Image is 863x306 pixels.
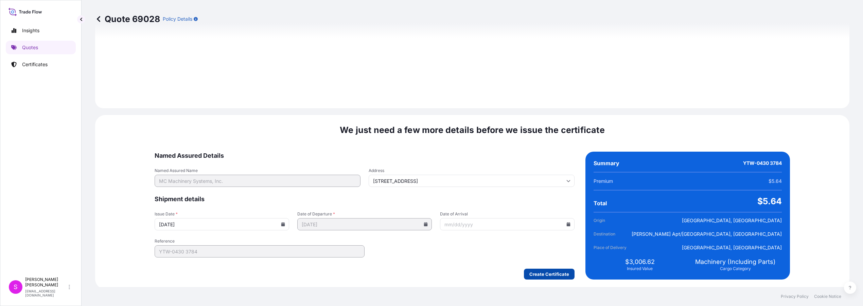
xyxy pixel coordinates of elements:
span: Named Assured Name [155,168,360,173]
p: Certificates [22,61,48,68]
a: Quotes [6,41,76,54]
button: Create Certificate [524,269,575,280]
span: [PERSON_NAME] Apt/[GEOGRAPHIC_DATA], [GEOGRAPHIC_DATA] [632,231,782,237]
span: $5.64 [757,196,782,207]
span: Reference [155,238,365,244]
input: mm/dd/yyyy [440,218,575,230]
a: Cookie Notice [814,294,841,299]
span: Shipment details [155,195,575,203]
span: YTW-0430 3784 [743,160,782,167]
p: Policy Details [163,16,192,22]
p: Quotes [22,44,38,51]
input: mm/dd/yyyy [155,218,289,230]
span: $5.64 [769,178,782,185]
p: [EMAIL_ADDRESS][DOMAIN_NAME] [25,289,67,297]
p: Insights [22,27,39,34]
span: Insured Value [627,266,653,271]
span: [GEOGRAPHIC_DATA], [GEOGRAPHIC_DATA] [682,217,782,224]
span: Destination [594,231,632,237]
p: Create Certificate [529,271,569,278]
input: mm/dd/yyyy [297,218,432,230]
span: We just need a few more details before we issue the certificate [340,125,605,135]
p: [PERSON_NAME] [PERSON_NAME] [25,277,67,288]
span: Place of Delivery [594,244,632,251]
span: Origin [594,217,632,224]
a: Certificates [6,58,76,71]
span: Cargo Category [720,266,751,271]
span: Date of Arrival [440,211,575,217]
span: Date of Departure [297,211,432,217]
a: Privacy Policy [781,294,809,299]
span: S [14,284,18,290]
span: Summary [594,160,619,167]
span: Machinery (Including Parts) [695,258,776,266]
span: Total [594,200,607,207]
p: Quote 69028 [95,14,160,24]
input: Your internal reference [155,245,365,257]
span: Issue Date [155,211,289,217]
span: Premium [594,178,613,185]
span: Named Assured Details [155,152,575,160]
a: Insights [6,24,76,37]
span: [GEOGRAPHIC_DATA], [GEOGRAPHIC_DATA] [682,244,782,251]
input: Cargo owner address [369,175,575,187]
span: $3,006.62 [625,258,655,266]
span: Address [369,168,575,173]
